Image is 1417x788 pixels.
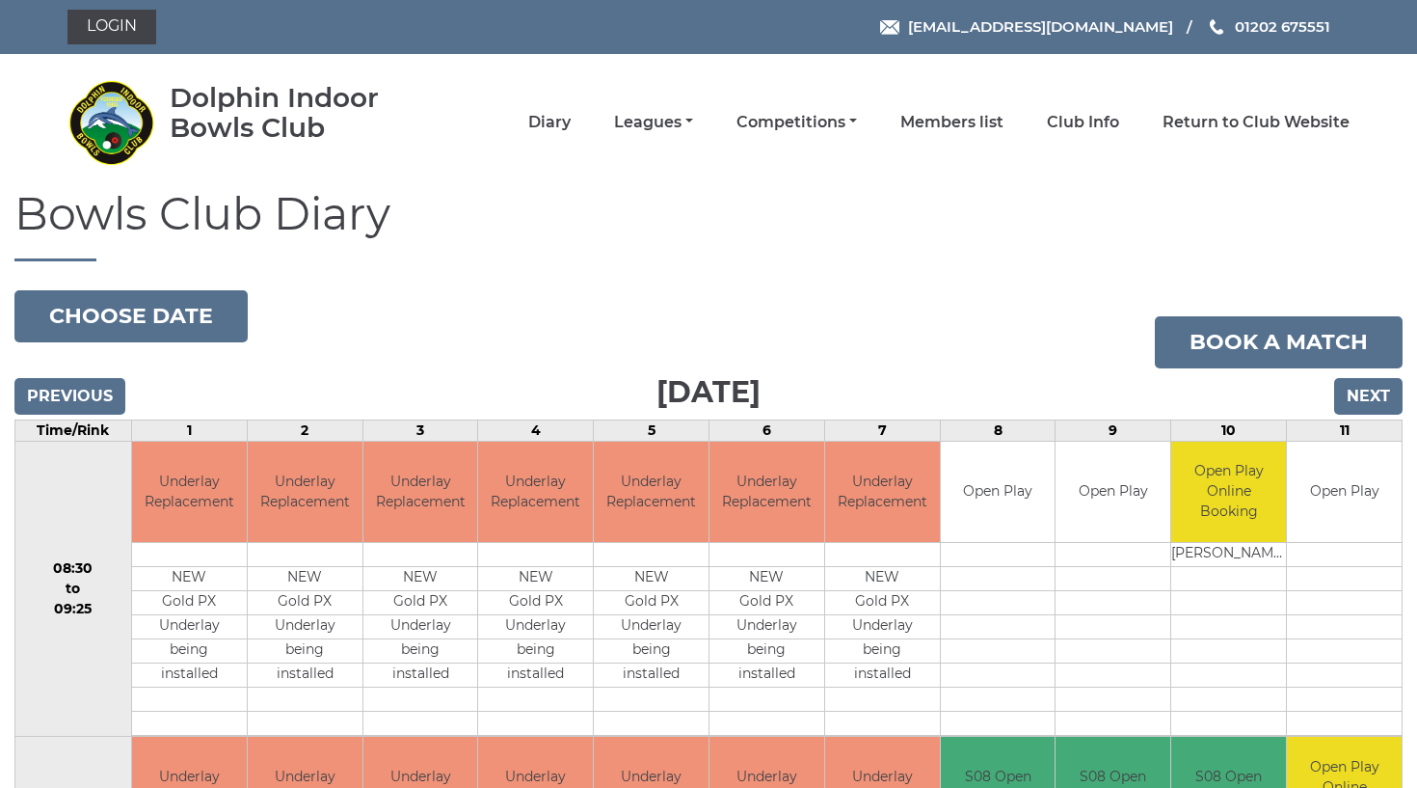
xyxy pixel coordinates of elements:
td: 4 [478,420,594,441]
td: installed [594,664,708,688]
td: Open Play [941,442,1056,543]
td: Open Play [1287,442,1402,543]
td: Underlay Replacement [478,442,593,543]
td: NEW [709,567,824,591]
td: Underlay Replacement [363,442,478,543]
td: NEW [594,567,708,591]
a: Return to Club Website [1163,112,1350,133]
td: 10 [1171,420,1287,441]
td: being [248,639,362,664]
a: Login [67,10,156,44]
td: Gold PX [825,591,940,615]
td: Underlay [825,615,940,639]
td: being [478,639,593,664]
a: Diary [528,112,571,133]
td: 8 [940,420,1056,441]
a: Email [EMAIL_ADDRESS][DOMAIN_NAME] [880,15,1173,38]
td: Time/Rink [15,420,132,441]
td: 11 [1287,420,1403,441]
td: being [825,639,940,664]
td: 1 [131,420,247,441]
td: Underlay [132,615,247,639]
td: installed [132,664,247,688]
a: Competitions [736,112,857,133]
a: Phone us 01202 675551 [1207,15,1330,38]
td: 7 [824,420,940,441]
a: Members list [900,112,1003,133]
td: [PERSON_NAME] [1171,543,1286,567]
td: 2 [247,420,362,441]
td: Open Play Online Booking [1171,442,1286,543]
td: Gold PX [709,591,824,615]
td: Gold PX [132,591,247,615]
img: Dolphin Indoor Bowls Club [67,79,154,166]
td: Underlay [478,615,593,639]
td: Underlay Replacement [248,442,362,543]
td: being [132,639,247,664]
td: Gold PX [594,591,708,615]
td: 5 [594,420,709,441]
td: NEW [248,567,362,591]
td: Underlay [363,615,478,639]
td: NEW [478,567,593,591]
td: installed [363,664,478,688]
td: 9 [1056,420,1171,441]
td: 08:30 to 09:25 [15,441,132,737]
input: Next [1334,378,1403,415]
div: Dolphin Indoor Bowls Club [170,83,435,143]
a: Club Info [1047,112,1119,133]
td: Open Play [1056,442,1170,543]
td: Underlay Replacement [709,442,824,543]
img: Phone us [1210,19,1223,35]
td: 6 [709,420,825,441]
h1: Bowls Club Diary [14,190,1403,261]
td: Gold PX [363,591,478,615]
span: [EMAIL_ADDRESS][DOMAIN_NAME] [908,17,1173,36]
td: installed [248,664,362,688]
a: Leagues [614,112,693,133]
td: NEW [363,567,478,591]
td: Underlay Replacement [594,442,708,543]
td: installed [709,664,824,688]
td: being [594,639,708,664]
td: installed [825,664,940,688]
td: Underlay [248,615,362,639]
td: Underlay Replacement [132,442,247,543]
a: Book a match [1155,316,1403,368]
td: Underlay [709,615,824,639]
button: Choose date [14,290,248,342]
td: being [363,639,478,664]
input: Previous [14,378,125,415]
span: 01202 675551 [1235,17,1330,36]
td: Underlay Replacement [825,442,940,543]
td: Gold PX [478,591,593,615]
img: Email [880,20,899,35]
td: 3 [362,420,478,441]
td: Underlay [594,615,708,639]
td: NEW [132,567,247,591]
td: NEW [825,567,940,591]
td: installed [478,664,593,688]
td: being [709,639,824,664]
td: Gold PX [248,591,362,615]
